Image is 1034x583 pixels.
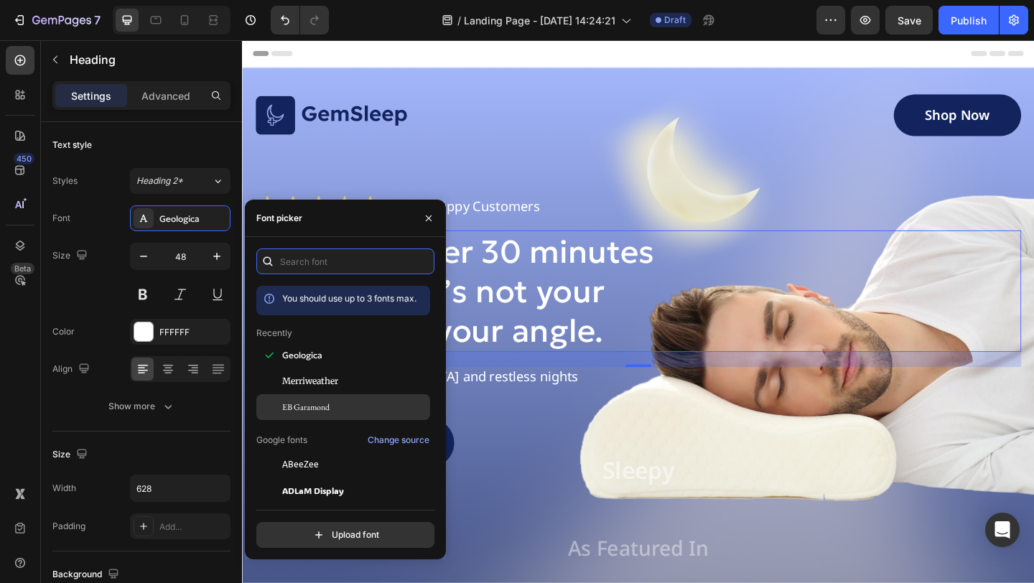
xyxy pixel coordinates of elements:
span: Save [898,14,921,27]
p: GET YOURS NOW [58,428,187,448]
div: Width [52,482,76,495]
p: Sleepy [16,452,846,483]
iframe: Design area [242,40,1034,583]
span: Merriweather [282,375,338,388]
div: Align [52,360,93,379]
span: Landing Page - [DATE] 14:24:21 [464,13,615,28]
button: Show more [52,393,230,419]
button: Change source [367,432,430,449]
button: 7 [6,6,107,34]
div: 450 [14,153,34,164]
span: ABeeZee [282,458,319,471]
input: Search font [256,248,434,274]
p: 7 [94,11,101,29]
button: Upload font [256,522,434,548]
div: Text style [52,139,92,151]
div: Size [52,445,90,465]
h1: Rich Text Editor. Editing area: main [14,207,465,339]
div: Padding [52,520,85,533]
a: GET YOURS NOW [14,411,230,465]
span: EB Garamond [282,401,330,414]
button: Publish [938,6,999,34]
div: Open Intercom Messenger [985,513,1020,547]
div: Heading [32,187,72,200]
p: Still sore after 30 minutes of sitting? It’s not your chair — it’s your angle. [16,208,464,337]
div: Beta [11,263,34,274]
a: Shop Now [709,59,847,104]
input: Auto [131,475,230,501]
div: Color [52,325,75,338]
div: Font picker [256,212,302,225]
p: Shop Now [742,73,814,90]
span: Heading 2* [136,174,183,187]
div: Show more [108,399,175,414]
p: Settings [71,88,111,103]
p: Advanced [141,88,190,103]
div: FFFFFF [159,326,227,339]
div: Undo/Redo [271,6,329,34]
p: 1500+ Happy Customers [161,172,324,190]
span: ADLaM Display [282,484,344,497]
div: Styles [52,174,78,187]
p: As Featured In [16,538,846,566]
div: Publish [951,13,987,28]
p: Recently [256,327,292,340]
p: Heading [70,51,225,68]
div: Add... [159,521,227,533]
div: Size [52,246,90,266]
span: Draft [664,14,686,27]
div: Font [52,212,70,225]
p: Say goodbye to [MEDICAL_DATA] and restless nights [16,357,846,375]
span: You should use up to 3 fonts max. [282,293,416,304]
p: Google fonts [256,434,307,447]
button: Heading 2* [130,168,230,194]
button: Save [885,6,933,34]
span: / [457,13,461,28]
span: Geologica [282,349,322,362]
div: Upload font [312,528,379,542]
div: Change source [368,434,429,447]
div: Geologica [159,213,227,225]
